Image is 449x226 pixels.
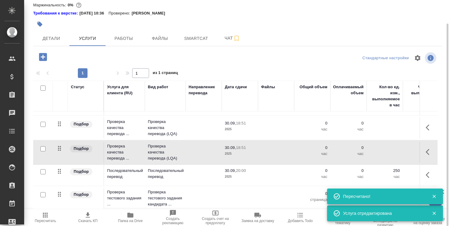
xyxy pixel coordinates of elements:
[225,174,255,180] p: 2025
[225,126,255,132] p: 2025
[218,34,247,42] span: Чат
[153,69,178,78] span: из 1 страниц
[370,84,400,108] div: Кол-во ед. изм., выполняемое в час
[148,189,183,207] p: Проверка тестового задания кандидата ...
[145,35,174,42] span: Файлы
[297,197,327,203] p: страница
[297,168,327,174] p: 0
[33,3,68,7] p: Маржинальность:
[237,209,279,226] button: Заявка на доставку
[425,52,438,64] span: Посмотреть информацию
[403,117,439,138] td: 0
[333,120,364,126] p: 0
[194,209,237,226] button: Создать счет на предоплату
[333,84,364,96] div: Оплачиваемый объем
[118,219,143,223] span: Папка на Drive
[370,168,400,174] p: 250
[33,10,79,16] a: Требования к верстке:
[297,120,327,126] p: 0
[410,51,425,65] span: Настроить таблицу
[225,121,236,125] p: 30.09,
[333,174,364,180] p: час
[75,1,83,9] button: 1827.00 RUB;
[109,35,138,42] span: Работы
[297,191,327,197] p: 0
[361,53,410,63] div: split button
[288,219,313,223] span: Добавить Todo
[322,209,364,226] button: Определить тематику
[241,219,274,223] span: Заявка на доставку
[107,143,142,161] p: Проверка качества перевода ...
[35,51,51,63] button: Добавить услугу
[297,145,327,151] p: 0
[225,145,236,150] p: 30.09,
[148,84,168,90] div: Вид работ
[189,84,219,96] div: Направление перевода
[74,121,89,127] p: Подбор
[24,209,67,226] button: Пересчитать
[343,193,423,199] div: Пересчитано!
[236,145,246,150] p: 18:51
[343,210,423,216] div: Услуга отредактирована
[148,119,183,137] p: Проверка качества перевода (LQA)
[422,145,437,159] button: Показать кнопки
[403,188,439,209] td: 0
[236,121,246,125] p: 18:51
[236,168,246,173] p: 20:00
[225,84,247,90] div: Дата сдачи
[182,35,211,42] span: Smartcat
[107,84,142,96] div: Услуга для клиента (RU)
[107,119,142,137] p: Проверка качества перевода ...
[333,126,364,132] p: час
[33,18,46,31] button: Добавить тэг
[71,84,84,90] div: Статус
[403,142,439,163] td: 0
[333,168,364,174] p: 0
[333,145,364,151] p: 0
[325,217,361,225] span: Определить тематику
[422,120,437,135] button: Показать кнопки
[107,168,142,180] p: Последовательный перевод
[74,146,89,152] p: Подбор
[155,217,190,225] span: Создать рекламацию
[225,168,236,173] p: 30.09,
[78,219,97,223] span: Скачать КП
[79,10,109,16] p: [DATE] 10:36
[279,209,322,226] button: Добавить Todo
[148,143,183,161] p: Проверка качества перевода (LQA)
[403,165,439,186] td: 0
[233,35,240,42] svg: Подписаться
[333,151,364,157] p: час
[35,219,56,223] span: Пересчитать
[300,84,327,90] div: Общий объем
[73,35,102,42] span: Услуги
[297,126,327,132] p: час
[109,10,132,16] p: Проверено:
[132,10,170,16] p: [PERSON_NAME]
[198,217,233,225] span: Создать счет на предоплату
[151,209,194,226] button: Создать рекламацию
[33,10,79,16] div: Нажми, чтобы открыть папку с инструкцией
[297,151,327,157] p: час
[109,209,152,226] button: Папка на Drive
[74,169,89,175] p: Подбор
[37,35,66,42] span: Детали
[68,3,75,7] p: 0%
[406,84,436,96] div: Часов на выполнение
[370,174,400,180] p: час
[428,211,440,216] button: Закрыть
[148,168,183,180] p: Последовательный перевод
[422,168,437,182] button: Показать кнопки
[225,151,255,157] p: 2025
[428,194,440,199] button: Закрыть
[74,192,89,198] p: Подбор
[261,84,275,90] div: Файлы
[67,209,109,226] button: Скачать КП
[297,174,327,180] p: час
[107,189,142,207] p: Проверка тестового задания ...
